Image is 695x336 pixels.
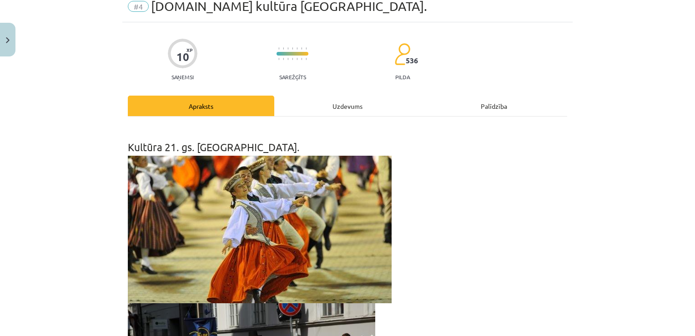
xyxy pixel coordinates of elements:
[287,58,288,60] img: icon-short-line-57e1e144782c952c97e751825c79c345078a6d821885a25fce030b3d8c18986b.svg
[395,74,410,80] p: pilda
[283,47,284,50] img: icon-short-line-57e1e144782c952c97e751825c79c345078a6d821885a25fce030b3d8c18986b.svg
[128,125,567,153] h1: Kultūra 21. gs. [GEOGRAPHIC_DATA].
[274,96,421,116] div: Uzdevums
[176,51,189,63] div: 10
[406,56,418,65] span: 536
[394,43,410,66] img: students-c634bb4e5e11cddfef0936a35e636f08e4e9abd3cc4e673bd6f9a4125e45ecb1.svg
[6,37,10,43] img: icon-close-lesson-0947bae3869378f0d4975bcd49f059093ad1ed9edebbc8119c70593378902aed.svg
[301,58,302,60] img: icon-short-line-57e1e144782c952c97e751825c79c345078a6d821885a25fce030b3d8c18986b.svg
[186,47,192,52] span: XP
[283,58,284,60] img: icon-short-line-57e1e144782c952c97e751825c79c345078a6d821885a25fce030b3d8c18986b.svg
[128,1,149,12] span: #4
[292,47,293,50] img: icon-short-line-57e1e144782c952c97e751825c79c345078a6d821885a25fce030b3d8c18986b.svg
[421,96,567,116] div: Palīdzība
[128,96,274,116] div: Apraksts
[168,74,197,80] p: Saņemsi
[287,47,288,50] img: icon-short-line-57e1e144782c952c97e751825c79c345078a6d821885a25fce030b3d8c18986b.svg
[301,47,302,50] img: icon-short-line-57e1e144782c952c97e751825c79c345078a6d821885a25fce030b3d8c18986b.svg
[306,58,307,60] img: icon-short-line-57e1e144782c952c97e751825c79c345078a6d821885a25fce030b3d8c18986b.svg
[292,58,293,60] img: icon-short-line-57e1e144782c952c97e751825c79c345078a6d821885a25fce030b3d8c18986b.svg
[278,47,279,50] img: icon-short-line-57e1e144782c952c97e751825c79c345078a6d821885a25fce030b3d8c18986b.svg
[306,47,307,50] img: icon-short-line-57e1e144782c952c97e751825c79c345078a6d821885a25fce030b3d8c18986b.svg
[279,74,306,80] p: Sarežģīts
[278,58,279,60] img: icon-short-line-57e1e144782c952c97e751825c79c345078a6d821885a25fce030b3d8c18986b.svg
